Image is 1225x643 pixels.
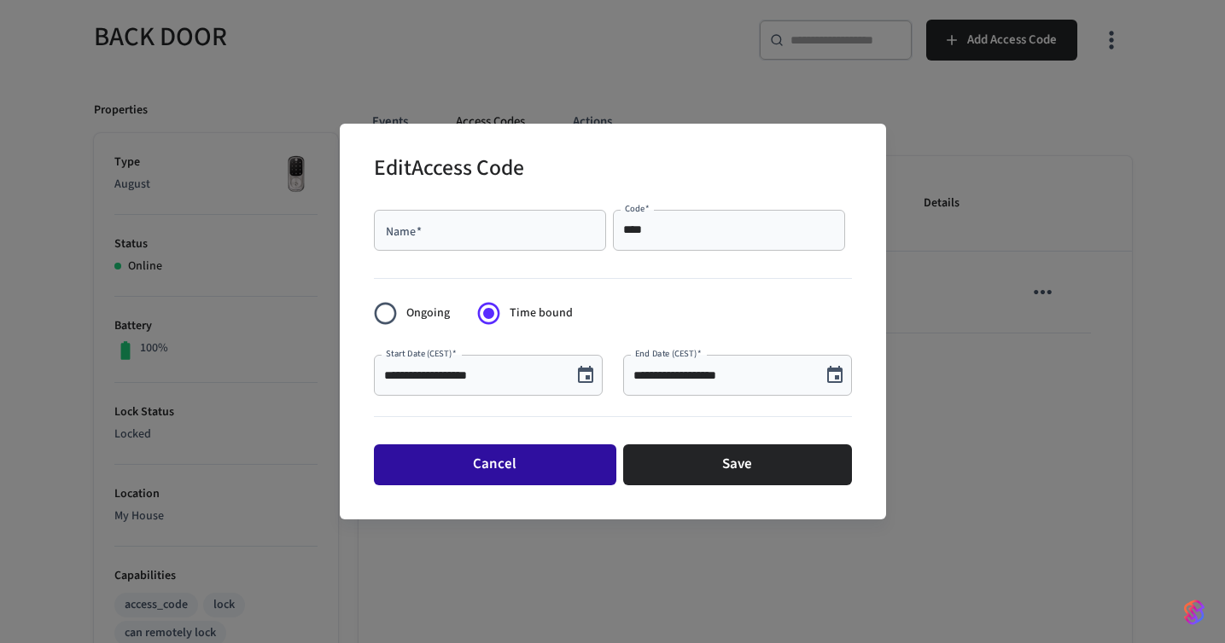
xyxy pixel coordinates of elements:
[374,444,616,485] button: Cancel
[510,304,573,322] span: Time bound
[386,347,457,360] label: Start Date (CEST)
[569,358,603,392] button: Choose date, selected date is Aug 22, 2025
[625,202,650,215] label: Code
[374,144,524,196] h2: Edit Access Code
[406,304,450,322] span: Ongoing
[1184,599,1205,626] img: SeamLogoGradient.69752ec5.svg
[635,347,701,360] label: End Date (CEST)
[623,444,852,485] button: Save
[818,358,852,392] button: Choose date, selected date is Aug 22, 2025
